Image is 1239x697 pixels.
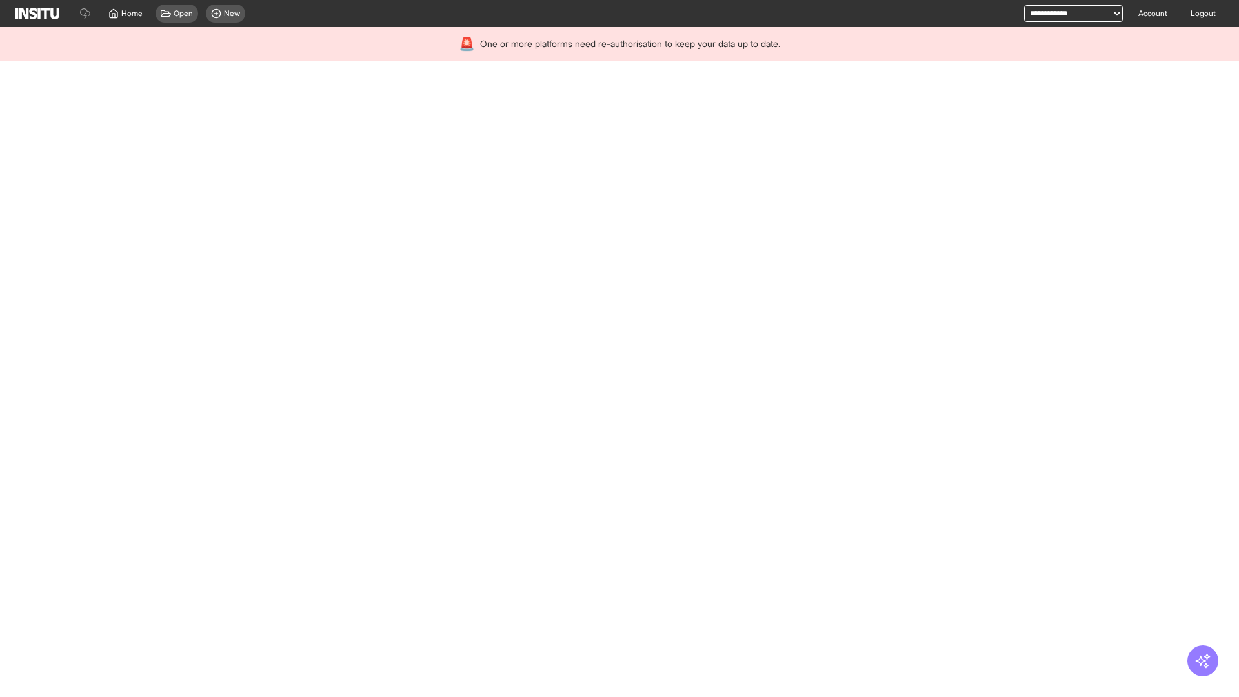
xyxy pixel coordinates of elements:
[459,35,475,53] div: 🚨
[480,37,780,50] span: One or more platforms need re-authorisation to keep your data up to date.
[224,8,240,19] span: New
[121,8,143,19] span: Home
[15,8,59,19] img: Logo
[174,8,193,19] span: Open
